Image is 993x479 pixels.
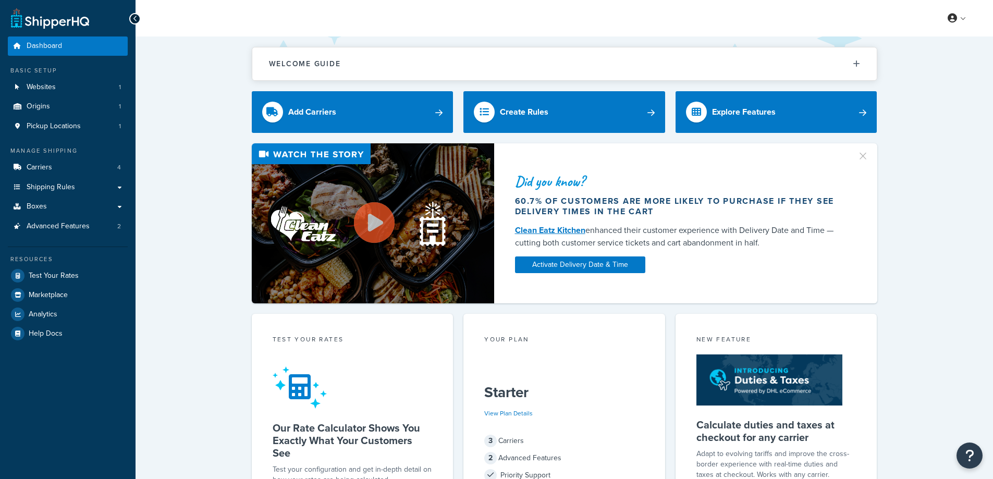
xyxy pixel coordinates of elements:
[484,451,644,465] div: Advanced Features
[8,286,128,304] a: Marketplace
[696,419,856,444] h5: Calculate duties and taxes at checkout for any carrier
[712,105,776,119] div: Explore Features
[29,329,63,338] span: Help Docs
[500,105,548,119] div: Create Rules
[484,452,497,464] span: 2
[119,102,121,111] span: 1
[8,255,128,264] div: Resources
[117,222,121,231] span: 2
[515,256,645,273] a: Activate Delivery Date & Time
[27,183,75,192] span: Shipping Rules
[252,91,453,133] a: Add Carriers
[484,434,644,448] div: Carriers
[8,78,128,97] a: Websites1
[273,335,433,347] div: Test your rates
[273,422,433,459] h5: Our Rate Calculator Shows You Exactly What Your Customers See
[8,97,128,116] li: Origins
[29,291,68,300] span: Marketplace
[117,163,121,172] span: 4
[484,335,644,347] div: Your Plan
[8,158,128,177] li: Carriers
[8,66,128,75] div: Basic Setup
[8,217,128,236] li: Advanced Features
[8,217,128,236] a: Advanced Features2
[119,83,121,92] span: 1
[8,158,128,177] a: Carriers4
[696,335,856,347] div: New Feature
[252,47,877,80] button: Welcome Guide
[27,83,56,92] span: Websites
[484,435,497,447] span: 3
[8,117,128,136] li: Pickup Locations
[8,197,128,216] a: Boxes
[27,122,81,131] span: Pickup Locations
[8,36,128,56] a: Dashboard
[29,310,57,319] span: Analytics
[8,97,128,116] a: Origins1
[515,196,844,217] div: 60.7% of customers are more likely to purchase if they see delivery times in the cart
[8,146,128,155] div: Manage Shipping
[484,409,533,418] a: View Plan Details
[27,222,90,231] span: Advanced Features
[8,324,128,343] a: Help Docs
[252,143,494,303] img: Video thumbnail
[288,105,336,119] div: Add Carriers
[515,224,585,236] a: Clean Eatz Kitchen
[8,178,128,197] a: Shipping Rules
[8,266,128,285] a: Test Your Rates
[515,174,844,189] div: Did you know?
[27,42,62,51] span: Dashboard
[29,272,79,280] span: Test Your Rates
[27,102,50,111] span: Origins
[515,224,844,249] div: enhanced their customer experience with Delivery Date and Time — cutting both customer service ti...
[676,91,877,133] a: Explore Features
[27,163,52,172] span: Carriers
[8,117,128,136] a: Pickup Locations1
[8,305,128,324] a: Analytics
[8,78,128,97] li: Websites
[957,443,983,469] button: Open Resource Center
[463,91,665,133] a: Create Rules
[269,60,341,68] h2: Welcome Guide
[27,202,47,211] span: Boxes
[119,122,121,131] span: 1
[484,384,644,401] h5: Starter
